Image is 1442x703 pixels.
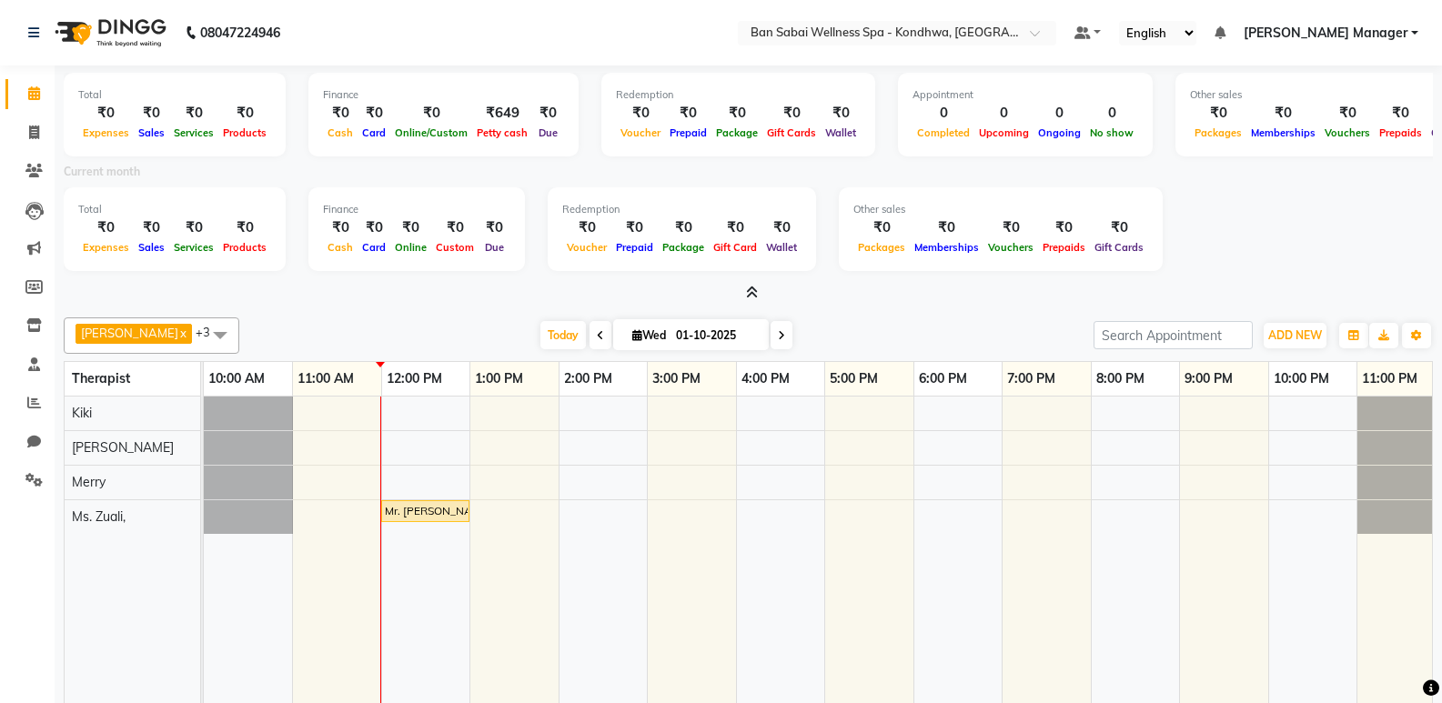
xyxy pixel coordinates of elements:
div: 0 [1034,103,1085,124]
div: ₹0 [762,103,821,124]
span: Today [540,321,586,349]
div: ₹0 [358,217,390,238]
a: 5:00 PM [825,366,882,392]
span: Completed [913,126,974,139]
span: Petty cash [472,126,532,139]
div: ₹0 [134,103,169,124]
span: Prepaid [665,126,711,139]
span: Card [358,241,390,254]
div: ₹0 [1320,103,1375,124]
span: Wallet [821,126,861,139]
div: ₹0 [1375,103,1427,124]
div: ₹0 [1038,217,1090,238]
div: 0 [1085,103,1138,124]
span: Products [218,126,271,139]
div: ₹0 [761,217,802,238]
span: Package [711,126,762,139]
span: Custom [431,241,479,254]
span: Ongoing [1034,126,1085,139]
div: ₹0 [390,217,431,238]
span: Cash [323,126,358,139]
div: ₹0 [431,217,479,238]
div: Appointment [913,87,1138,103]
div: ₹0 [134,217,169,238]
span: Prepaids [1375,126,1427,139]
div: ₹0 [910,217,983,238]
div: 0 [913,103,974,124]
span: Online [390,241,431,254]
input: Search Appointment [1094,321,1253,349]
span: Gift Cards [762,126,821,139]
span: Therapist [72,370,130,387]
span: Ms. Zuali, [72,508,126,525]
span: [PERSON_NAME] [72,439,174,456]
div: ₹0 [562,217,611,238]
div: Other sales [853,202,1148,217]
div: Finance [323,202,510,217]
div: ₹0 [709,217,761,238]
span: Vouchers [983,241,1038,254]
div: ₹0 [78,103,134,124]
span: Packages [853,241,910,254]
div: ₹0 [323,103,358,124]
div: Mr. [PERSON_NAME], TK01, 12:00 PM-01:00 PM, Swedish Massage (Medium Pressure)-60min [383,503,468,519]
div: ₹649 [472,103,532,124]
div: Redemption [562,202,802,217]
span: Wed [628,328,671,342]
input: 2025-10-01 [671,322,761,349]
span: Packages [1190,126,1246,139]
div: ₹0 [169,217,218,238]
label: Current month [64,164,140,180]
span: Expenses [78,126,134,139]
span: Voucher [562,241,611,254]
div: ₹0 [78,217,134,238]
span: Online/Custom [390,126,472,139]
span: Merry [72,474,106,490]
span: Memberships [1246,126,1320,139]
span: Kiki [72,405,92,421]
span: Voucher [616,126,665,139]
span: Card [358,126,390,139]
span: Wallet [761,241,802,254]
span: Package [658,241,709,254]
div: ₹0 [169,103,218,124]
span: Upcoming [974,126,1034,139]
span: No show [1085,126,1138,139]
span: [PERSON_NAME] Manager [1244,24,1407,43]
span: Gift Cards [1090,241,1148,254]
span: Sales [134,241,169,254]
a: 6:00 PM [914,366,972,392]
b: 08047224946 [200,7,280,58]
div: ₹0 [323,217,358,238]
span: Due [534,126,562,139]
div: ₹0 [853,217,910,238]
a: 10:00 AM [204,366,269,392]
span: Cash [323,241,358,254]
div: ₹0 [1090,217,1148,238]
img: logo [46,7,171,58]
a: 4:00 PM [737,366,794,392]
div: ₹0 [218,217,271,238]
div: ₹0 [983,217,1038,238]
div: Total [78,87,271,103]
div: ₹0 [218,103,271,124]
a: 10:00 PM [1269,366,1334,392]
a: 2:00 PM [560,366,617,392]
div: Redemption [616,87,861,103]
a: 11:00 AM [293,366,358,392]
span: Services [169,126,218,139]
a: 11:00 PM [1357,366,1422,392]
div: ₹0 [390,103,472,124]
span: Expenses [78,241,134,254]
a: 8:00 PM [1092,366,1149,392]
span: Memberships [910,241,983,254]
span: Prepaids [1038,241,1090,254]
div: ₹0 [479,217,510,238]
span: Products [218,241,271,254]
div: ₹0 [1246,103,1320,124]
div: ₹0 [358,103,390,124]
div: ₹0 [1190,103,1246,124]
div: ₹0 [658,217,709,238]
a: x [178,326,187,340]
span: Prepaid [611,241,658,254]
